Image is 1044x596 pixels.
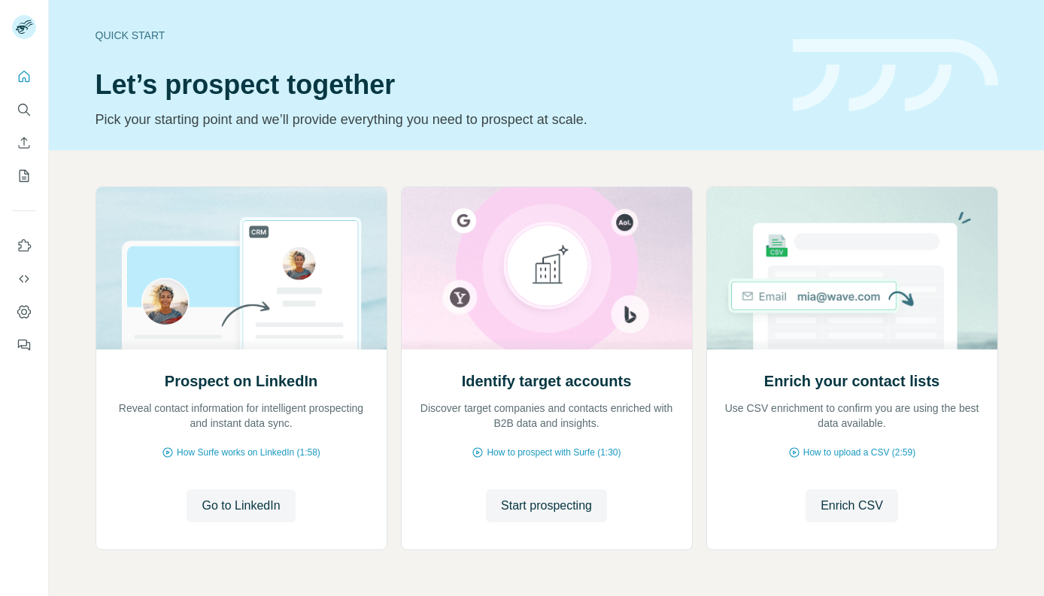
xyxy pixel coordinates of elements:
button: Enrich CSV [806,489,898,522]
button: Enrich CSV [12,129,36,156]
button: My lists [12,162,36,189]
span: Start prospecting [501,497,592,515]
button: Use Surfe on LinkedIn [12,232,36,259]
p: Discover target companies and contacts enriched with B2B data and insights. [417,401,677,431]
img: Enrich your contact lists [706,187,998,349]
span: Enrich CSV [821,497,883,515]
button: Quick start [12,63,36,90]
p: Pick your starting point and we’ll provide everything you need to prospect at scale. [96,109,775,130]
p: Use CSV enrichment to confirm you are using the best data available. [722,401,982,431]
span: How to prospect with Surfe (1:30) [487,446,621,459]
span: How to upload a CSV (2:59) [803,446,915,459]
button: Use Surfe API [12,265,36,292]
img: Prospect on LinkedIn [96,187,387,349]
div: Quick start [96,28,775,43]
img: Identify target accounts [401,187,693,349]
h2: Prospect on LinkedIn [165,371,317,392]
img: banner [793,39,998,112]
h2: Identify target accounts [462,371,632,392]
span: How Surfe works on LinkedIn (1:58) [177,446,320,459]
button: Search [12,96,36,123]
h2: Enrich your contact lists [764,371,939,392]
button: Dashboard [12,298,36,325]
span: Go to LinkedIn [202,497,280,515]
p: Reveal contact information for intelligent prospecting and instant data sync. [111,401,372,431]
button: Feedback [12,331,36,359]
button: Go to LinkedIn [187,489,295,522]
button: Start prospecting [486,489,607,522]
h1: Let’s prospect together [96,70,775,100]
